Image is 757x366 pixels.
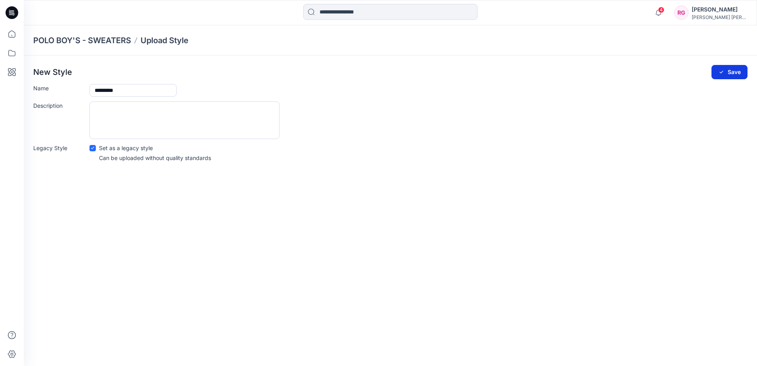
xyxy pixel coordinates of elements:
a: POLO BOY'S - SWEATERS [33,35,131,46]
label: Name [33,84,85,92]
label: Legacy Style [33,144,85,152]
p: Can be uploaded without quality standards [99,154,211,162]
div: RG [674,6,689,20]
label: Description [33,101,85,110]
div: [PERSON_NAME] [PERSON_NAME] [692,14,747,20]
button: Save [711,65,747,79]
p: New Style [33,67,72,77]
div: [PERSON_NAME] [692,5,747,14]
span: 4 [658,7,664,13]
p: Set as a legacy style [99,144,153,152]
p: Upload Style [141,35,188,46]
